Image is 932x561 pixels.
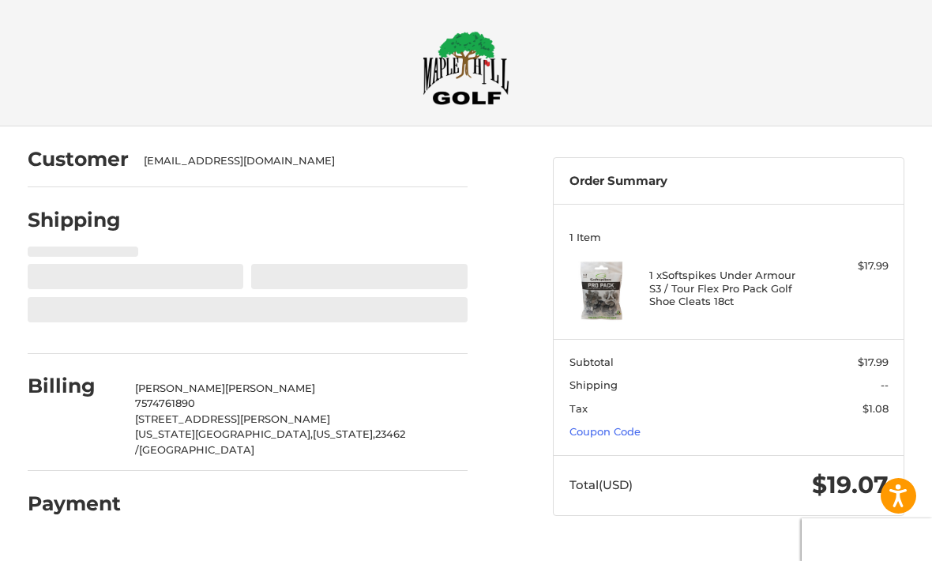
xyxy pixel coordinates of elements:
span: 7574761890 [135,397,195,409]
span: [PERSON_NAME] [225,382,315,394]
span: [US_STATE][GEOGRAPHIC_DATA], [135,427,313,440]
iframe: Google Customer Reviews [802,518,932,561]
h3: 1 Item [569,231,889,243]
span: [US_STATE], [313,427,375,440]
h3: Order Summary [569,174,889,189]
h2: Shipping [28,208,121,232]
span: $1.08 [862,402,889,415]
span: $17.99 [858,356,889,368]
div: [EMAIL_ADDRESS][DOMAIN_NAME] [144,153,453,169]
span: [PERSON_NAME] [135,382,225,394]
h2: Billing [28,374,120,398]
div: $17.99 [809,258,889,274]
span: Total (USD) [569,477,633,492]
span: Subtotal [569,356,614,368]
h2: Customer [28,147,129,171]
span: 23462 / [135,427,405,456]
img: Maple Hill Golf [423,31,509,105]
span: [STREET_ADDRESS][PERSON_NAME] [135,412,330,425]
span: $19.07 [812,470,889,499]
span: -- [881,378,889,391]
h2: Payment [28,491,121,516]
a: Coupon Code [569,425,641,438]
span: Tax [569,402,588,415]
span: Shipping [569,378,618,391]
span: [GEOGRAPHIC_DATA] [139,443,254,456]
h4: 1 x Softspikes Under Armour S3 / Tour Flex Pro Pack Golf Shoe Cleats 18ct [649,269,805,307]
